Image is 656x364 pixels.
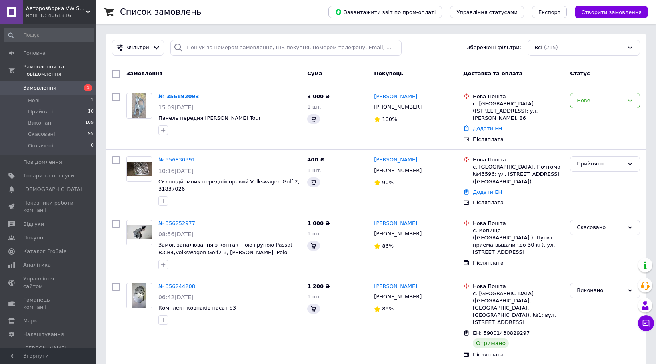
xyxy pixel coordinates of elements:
[158,305,236,311] a: Комплект ковпаків пасат б3
[158,283,195,289] a: № 356244208
[158,104,194,111] span: 15:09[DATE]
[28,108,53,115] span: Прийняті
[374,220,417,227] a: [PERSON_NAME]
[456,9,518,15] span: Управління статусами
[307,220,330,226] span: 1 000 ₴
[132,283,146,308] img: Фото товару
[126,70,162,76] span: Замовлення
[158,93,199,99] a: № 356892093
[463,70,522,76] span: Доставка та оплата
[4,28,94,42] input: Пошук
[335,8,436,16] span: Завантажити звіт по пром-оплаті
[127,225,152,239] img: Фото товару
[473,156,564,163] div: Нова Пошта
[307,294,322,300] span: 1 шт.
[120,7,201,17] h1: Список замовлень
[577,160,624,168] div: Прийнято
[532,6,567,18] button: Експорт
[23,248,66,255] span: Каталог ProSale
[577,97,624,105] div: Нове
[84,84,92,91] span: 1
[23,63,96,78] span: Замовлення та повідомлення
[307,157,324,163] span: 400 ₴
[23,172,74,179] span: Товари та послуги
[28,142,53,149] span: Оплачені
[23,221,44,228] span: Відгуки
[28,131,55,138] span: Скасовані
[88,108,94,115] span: 10
[307,104,322,110] span: 1 шт.
[23,199,74,214] span: Показники роботи компанії
[158,231,194,237] span: 08:56[DATE]
[126,156,152,182] a: Фото товару
[23,317,44,324] span: Маркет
[23,296,74,311] span: Гаманець компанії
[473,125,502,131] a: Додати ЕН
[158,242,292,255] a: Замок запалювання з контактною групою Passat B3,B4,Volkswagen Golf2-3, [PERSON_NAME]. Polo
[467,44,521,52] span: Збережені фільтри:
[158,179,300,192] a: Склопідйомник передній правий Volkswagen Golf 2, 31837026
[158,168,194,174] span: 10:16[DATE]
[158,115,261,121] span: Панель передня [PERSON_NAME] Tour
[372,165,423,176] div: [PHONE_NUMBER]
[473,93,564,100] div: Нова Пошта
[450,6,524,18] button: Управління статусами
[88,131,94,138] span: 95
[473,283,564,290] div: Нова Пошта
[581,9,642,15] span: Створити замовлення
[374,283,417,290] a: [PERSON_NAME]
[372,229,423,239] div: [PHONE_NUMBER]
[23,50,46,57] span: Головна
[473,100,564,122] div: с. [GEOGRAPHIC_DATA] ([STREET_ADDRESS]: ул. [PERSON_NAME], 86
[372,102,423,112] div: [PHONE_NUMBER]
[91,97,94,104] span: 1
[158,294,194,300] span: 06:42[DATE]
[473,351,564,358] div: Післяплата
[544,44,558,50] span: (215)
[307,70,322,76] span: Cума
[538,9,561,15] span: Експорт
[473,227,564,256] div: с. Копище ([GEOGRAPHIC_DATA].), Пункт приема-выдачи (до 30 кг), ул. [STREET_ADDRESS]
[23,275,74,290] span: Управління сайтом
[307,283,330,289] span: 1 200 ₴
[577,286,624,295] div: Виконано
[127,44,149,52] span: Фільтри
[126,220,152,245] a: Фото товару
[473,220,564,227] div: Нова Пошта
[473,259,564,267] div: Післяплата
[26,5,86,12] span: Авторозборка VW Skoda
[307,231,322,237] span: 1 шт.
[473,136,564,143] div: Післяплата
[132,93,146,118] img: Фото товару
[307,93,330,99] span: 3 000 ₴
[473,290,564,326] div: с. [GEOGRAPHIC_DATA] ([GEOGRAPHIC_DATA], [GEOGRAPHIC_DATA]. [GEOGRAPHIC_DATA]), №1: вул. [STREET_...
[570,70,590,76] span: Статус
[23,331,64,338] span: Налаштування
[23,84,56,92] span: Замовлення
[577,223,624,232] div: Скасовано
[638,315,654,331] button: Чат з покупцем
[382,116,397,122] span: 100%
[473,199,564,206] div: Післяплата
[23,261,51,269] span: Аналітика
[91,142,94,149] span: 0
[382,306,394,312] span: 89%
[28,119,53,127] span: Виконані
[328,6,442,18] button: Завантажити звіт по пром-оплаті
[28,97,40,104] span: Нові
[374,93,417,101] a: [PERSON_NAME]
[534,44,542,52] span: Всі
[307,167,322,173] span: 1 шт.
[567,9,648,15] a: Створити замовлення
[473,330,530,336] span: ЕН: 59001430829297
[382,179,394,185] span: 90%
[23,186,82,193] span: [DEMOGRAPHIC_DATA]
[26,12,96,19] div: Ваш ID: 4061316
[382,243,394,249] span: 86%
[23,159,62,166] span: Повідомлення
[158,157,195,163] a: № 356830391
[374,156,417,164] a: [PERSON_NAME]
[374,70,403,76] span: Покупець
